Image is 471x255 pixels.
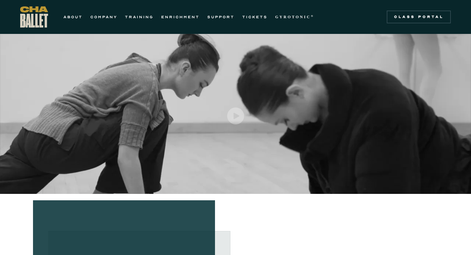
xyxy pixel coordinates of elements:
a: GYROTONIC® [275,13,314,21]
a: SUPPORT [207,13,235,21]
a: ABOUT [63,13,83,21]
a: ENRICHMENT [161,13,200,21]
a: TRAINING [125,13,153,21]
a: TICKETS [242,13,268,21]
div: Class Portal [391,14,447,20]
a: home [20,6,48,28]
strong: GYROTONIC [275,15,311,19]
sup: ® [311,14,314,18]
a: Class Portal [387,11,451,23]
a: COMPANY [90,13,117,21]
